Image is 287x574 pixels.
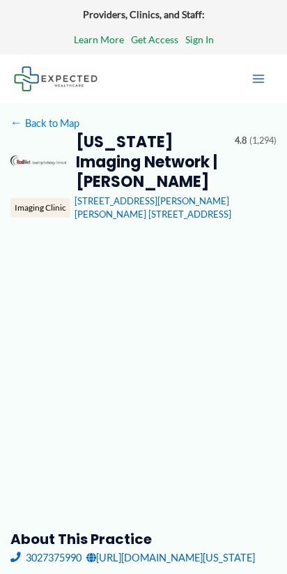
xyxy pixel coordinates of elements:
a: [URL][DOMAIN_NAME][US_STATE] [86,548,255,567]
span: ← [10,116,23,129]
div: Imaging Clinic [10,198,70,218]
a: [STREET_ADDRESS][PERSON_NAME][PERSON_NAME] [STREET_ADDRESS] [75,195,231,219]
h3: About this practice [10,530,277,548]
a: Learn More [74,31,124,49]
a: ←Back to Map [10,114,79,133]
a: 3027375990 [10,548,82,567]
img: Expected Healthcare Logo - side, dark font, small [14,66,98,91]
span: (1,294) [249,133,277,149]
strong: Providers, Clinics, and Staff: [83,8,205,20]
a: Sign In [185,31,214,49]
h2: [US_STATE] Imaging Network | [PERSON_NAME] [76,133,225,192]
span: 4.8 [235,133,247,149]
a: Get Access [131,31,178,49]
button: Main menu toggle [244,64,273,93]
